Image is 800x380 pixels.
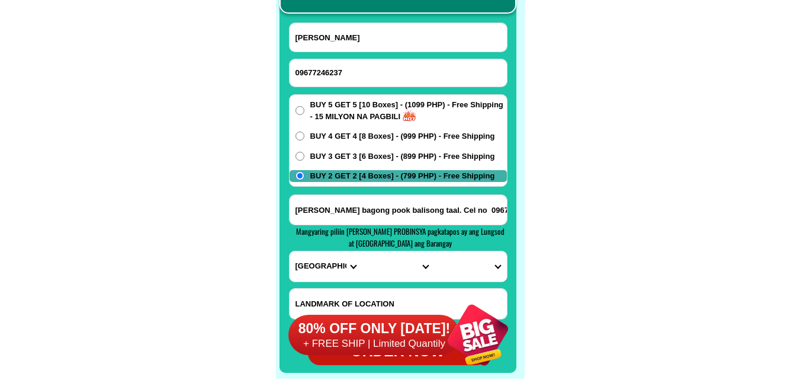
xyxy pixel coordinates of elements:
input: BUY 5 GET 5 [10 Boxes] - (1099 PHP) - Free Shipping - 15 MILYON NA PAGBILI [295,106,304,115]
input: Input LANDMARKOFLOCATION [290,289,507,319]
select: Select commune [434,251,506,282]
h6: 80% OFF ONLY [DATE]! [286,320,460,337]
select: Select province [290,251,362,282]
select: Select district [362,251,434,282]
input: Input full_name [290,23,507,52]
input: BUY 3 GET 3 [6 Boxes] - (899 PHP) - Free Shipping [295,152,304,161]
span: BUY 3 GET 3 [6 Boxes] - (899 PHP) - Free Shipping [310,151,495,162]
h6: + FREE SHIP | Limited Quantily [286,337,460,350]
span: BUY 5 GET 5 [10 Boxes] - (1099 PHP) - Free Shipping - 15 MILYON NA PAGBILI [310,99,507,122]
input: BUY 4 GET 4 [8 Boxes] - (999 PHP) - Free Shipping [295,132,304,140]
input: Input address [290,195,507,225]
input: BUY 2 GET 2 [4 Boxes] - (799 PHP) - Free Shipping [295,171,304,180]
span: BUY 4 GET 4 [8 Boxes] - (999 PHP) - Free Shipping [310,130,495,142]
input: Input phone_number [290,59,507,87]
span: BUY 2 GET 2 [4 Boxes] - (799 PHP) - Free Shipping [310,170,495,182]
span: Mangyaring piliin [PERSON_NAME] PROBINSYA pagkatapos ay ang Lungsod at [GEOGRAPHIC_DATA] ang Bara... [296,225,505,249]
